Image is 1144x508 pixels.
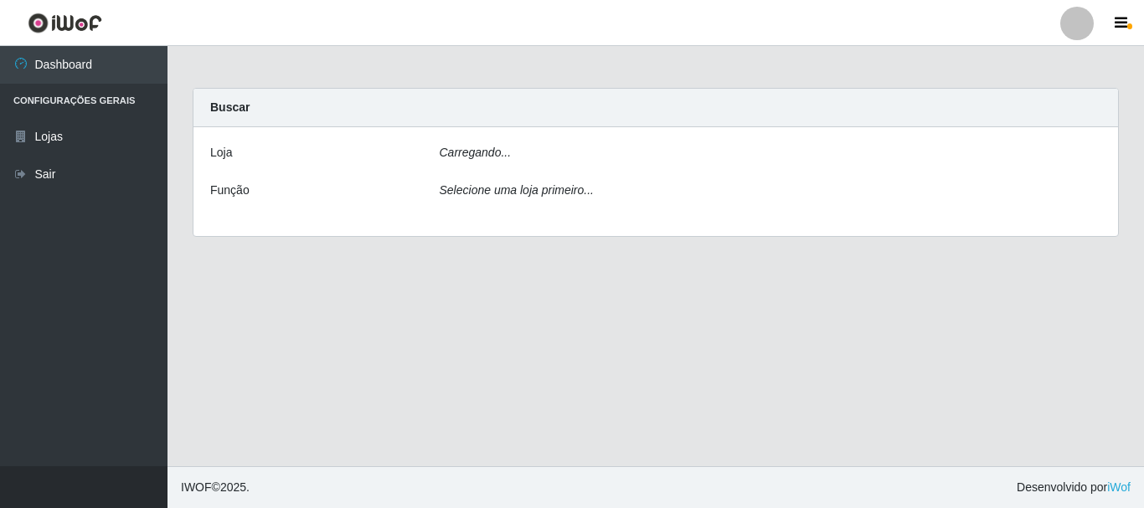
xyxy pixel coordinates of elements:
[210,100,250,114] strong: Buscar
[1017,479,1131,496] span: Desenvolvido por
[210,144,232,162] label: Loja
[181,480,212,494] span: IWOF
[28,13,102,33] img: CoreUI Logo
[210,182,250,199] label: Função
[181,479,250,496] span: © 2025 .
[440,183,594,197] i: Selecione uma loja primeiro...
[1107,480,1131,494] a: iWof
[440,146,512,159] i: Carregando...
